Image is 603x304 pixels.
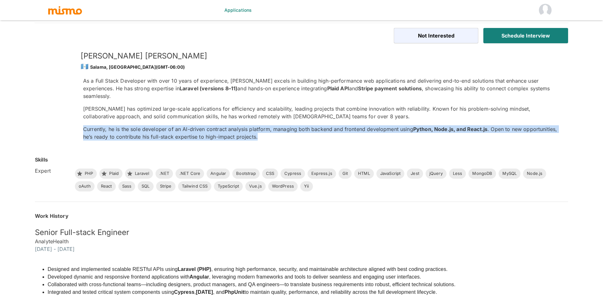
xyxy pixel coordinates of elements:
[413,126,487,132] strong: Python, Node.js, and React.js
[118,183,136,190] span: Sass
[81,51,558,61] h5: [PERSON_NAME] [PERSON_NAME]
[138,183,153,190] span: SQL
[35,156,48,163] h6: Skills
[232,170,259,177] span: Bootstrap
[48,266,455,273] li: Designed and implemented scalable RESTful APIs using , ensuring high performance, security, and m...
[48,281,455,288] li: Collaborated with cross-functional teams—including designers, product managers, and QA engineers—...
[178,266,211,272] strong: Laravel (PHP)
[35,167,70,175] h6: Expert
[35,51,73,89] img: iza9rk3a8q1ydzchl72anv1bn2qs
[207,170,230,177] span: Angular
[48,5,83,15] img: logo
[75,183,95,190] span: oAuth
[426,170,447,177] span: jQuery
[339,170,352,177] span: Git
[81,61,558,72] div: Salama, [GEOGRAPHIC_DATA] (GMT-06:00)
[300,183,313,190] span: Yii
[394,28,479,43] button: Not Interested
[174,289,195,295] strong: Cypress
[468,170,496,177] span: MongoDB
[225,289,244,295] strong: PhpUnit
[262,170,278,177] span: CSS
[81,170,97,177] span: PHP
[268,183,298,190] span: WordPress
[48,288,455,296] li: Integrated and tested critical system components using , , and to maintain quality, performance, ...
[245,183,266,190] span: Vue.js
[499,170,520,177] span: MySQL
[83,77,558,100] p: As a Full Stack Developer with over 10 years of experience, [PERSON_NAME] excels in building high...
[483,28,568,43] button: Schedule Interview
[35,212,568,220] h6: Work History
[35,238,568,245] h6: AnalyteHealth
[539,4,552,17] img: Jinal Jhaveri
[376,170,405,177] span: JavaScript
[214,183,243,190] span: TypeScript
[131,170,153,177] span: Laravel
[358,85,422,92] strong: Stripe payment solutions
[81,63,89,70] span: 🇬🇹
[35,245,568,253] h6: [DATE] - [DATE]
[327,85,349,92] strong: Plaid API
[189,274,209,280] strong: Angular
[48,273,455,281] li: Developed dynamic and responsive frontend applications with , leveraging modern frameworks and to...
[83,105,558,120] p: [PERSON_NAME] has optimized large-scale applications for efficiency and scalability, leading proj...
[176,170,204,177] span: .NET Core
[523,170,546,177] span: Node.js
[156,183,176,190] span: Stripe
[178,183,212,190] span: Tailwind CSS
[407,170,423,177] span: Jest
[156,170,173,177] span: .NET
[196,289,213,295] strong: [DATE]
[180,85,237,92] strong: Laravel (versions 8–11)
[83,125,558,141] p: Currently, he is the sole developer of an AI-driven contract analysis platform, managing both bac...
[35,227,568,238] h5: Senior Full-stack Engineer
[97,183,116,190] span: React
[449,170,466,177] span: Less
[308,170,336,177] span: Express.js
[354,170,374,177] span: HTML
[105,170,123,177] span: Plaid
[281,170,305,177] span: Cypress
